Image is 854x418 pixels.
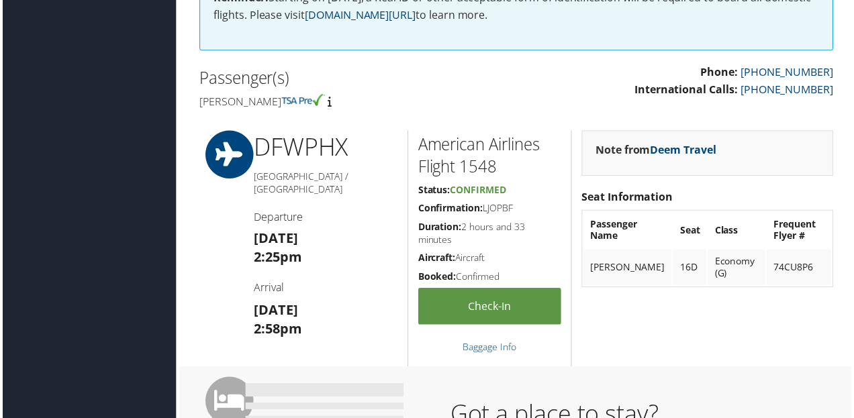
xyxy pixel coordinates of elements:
[743,65,836,80] a: [PHONE_NUMBER]
[585,251,674,287] td: [PERSON_NAME]
[198,67,507,90] h2: Passenger(s)
[636,83,740,97] strong: International Calls:
[418,221,462,234] strong: Duration:
[418,272,562,285] h5: Confirmed
[253,282,397,297] h4: Arrival
[253,250,301,268] strong: 2:25pm
[702,65,740,80] strong: Phone:
[463,343,517,356] a: Baggage Info
[253,171,397,197] h5: [GEOGRAPHIC_DATA] / [GEOGRAPHIC_DATA]
[743,83,836,97] a: [PHONE_NUMBER]
[450,185,507,197] span: Confirmed
[418,290,562,327] a: Check-in
[418,253,562,266] h5: Aircraft
[253,231,297,249] strong: [DATE]
[418,253,456,266] strong: Aircraft:
[253,211,397,225] h4: Departure
[253,321,301,339] strong: 2:58pm
[585,213,674,250] th: Passenger Name
[675,251,708,287] td: 16D
[583,191,675,205] strong: Seat Information
[652,144,718,158] a: Deem Travel
[198,95,507,109] h4: [PERSON_NAME]
[253,303,297,321] strong: [DATE]
[769,251,834,287] td: 74CU8P6
[769,213,834,250] th: Frequent Flyer #
[281,95,324,107] img: tsa-precheck.png
[253,132,397,165] h1: DFW PHX
[418,185,450,197] strong: Status:
[710,251,767,287] td: Economy (G)
[418,134,562,179] h2: American Airlines Flight 1548
[304,7,416,22] a: [DOMAIN_NAME][URL]
[418,272,457,284] strong: Booked:
[418,203,483,215] strong: Confirmation:
[418,203,562,216] h5: LJOPBF
[675,213,708,250] th: Seat
[418,221,562,248] h5: 2 hours and 33 minutes
[597,144,718,158] strong: Note from
[710,213,767,250] th: Class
